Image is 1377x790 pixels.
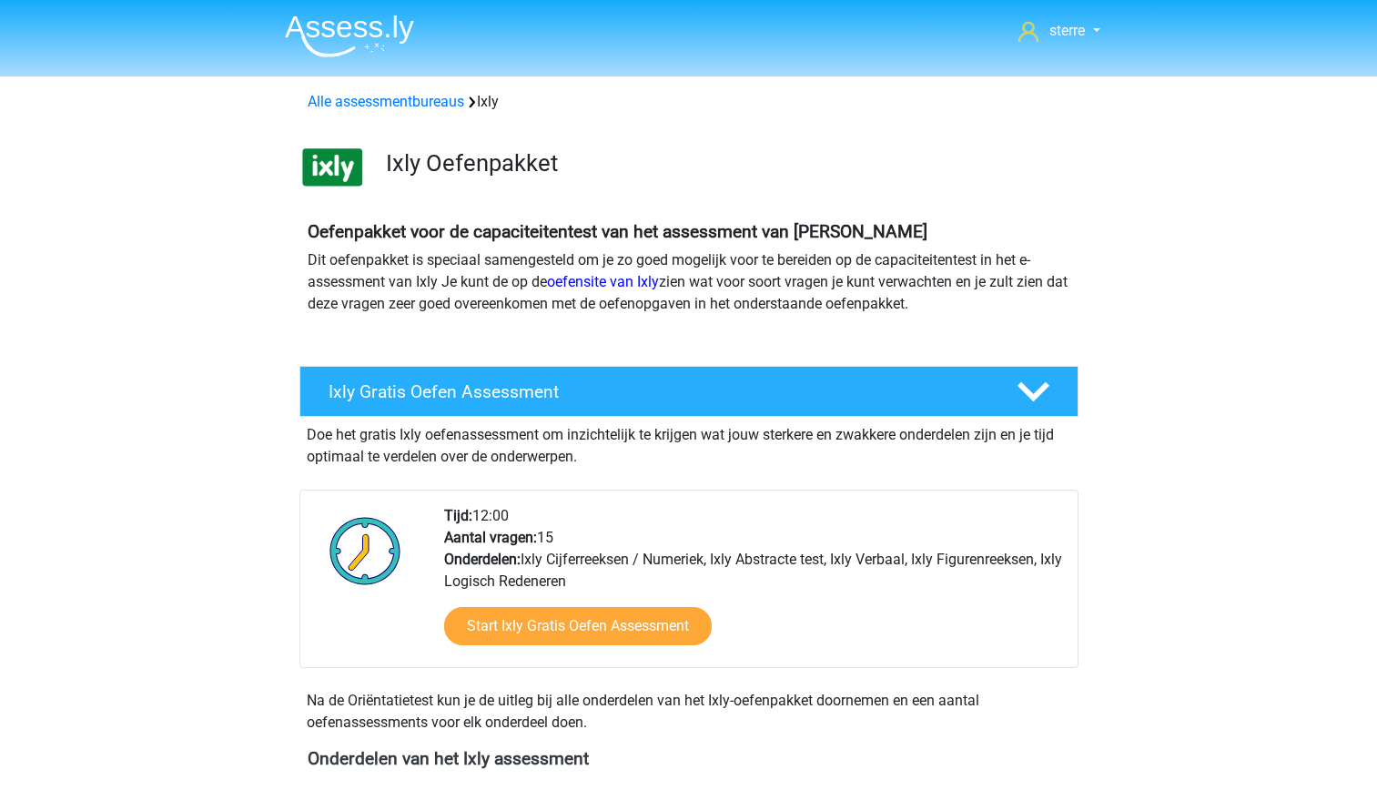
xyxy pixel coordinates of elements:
[285,15,414,57] img: Assessly
[444,529,537,546] b: Aantal vragen:
[308,748,1070,769] h4: Onderdelen van het Ixly assessment
[319,505,411,596] img: Klok
[329,381,987,402] h4: Ixly Gratis Oefen Assessment
[1011,20,1107,42] a: sterre
[444,551,521,568] b: Onderdelen:
[444,607,712,645] a: Start Ixly Gratis Oefen Assessment
[308,221,927,242] b: Oefenpakket voor de capaciteitentest van het assessment van [PERSON_NAME]
[308,93,464,110] a: Alle assessmentbureaus
[300,135,365,199] img: ixly.png
[308,249,1070,315] p: Dit oefenpakket is speciaal samengesteld om je zo goed mogelijk voor te bereiden op de capaciteit...
[1049,22,1085,39] span: sterre
[547,273,659,290] a: oefensite van Ixly
[444,507,472,524] b: Tijd:
[386,149,1064,177] h3: Ixly Oefenpakket
[300,91,1078,113] div: Ixly
[299,690,1078,734] div: Na de Oriëntatietest kun je de uitleg bij alle onderdelen van het Ixly-oefenpakket doornemen en e...
[430,505,1077,667] div: 12:00 15 Ixly Cijferreeksen / Numeriek, Ixly Abstracte test, Ixly Verbaal, Ixly Figurenreeksen, I...
[299,417,1078,468] div: Doe het gratis Ixly oefenassessment om inzichtelijk te krijgen wat jouw sterkere en zwakkere onde...
[292,366,1086,417] a: Ixly Gratis Oefen Assessment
